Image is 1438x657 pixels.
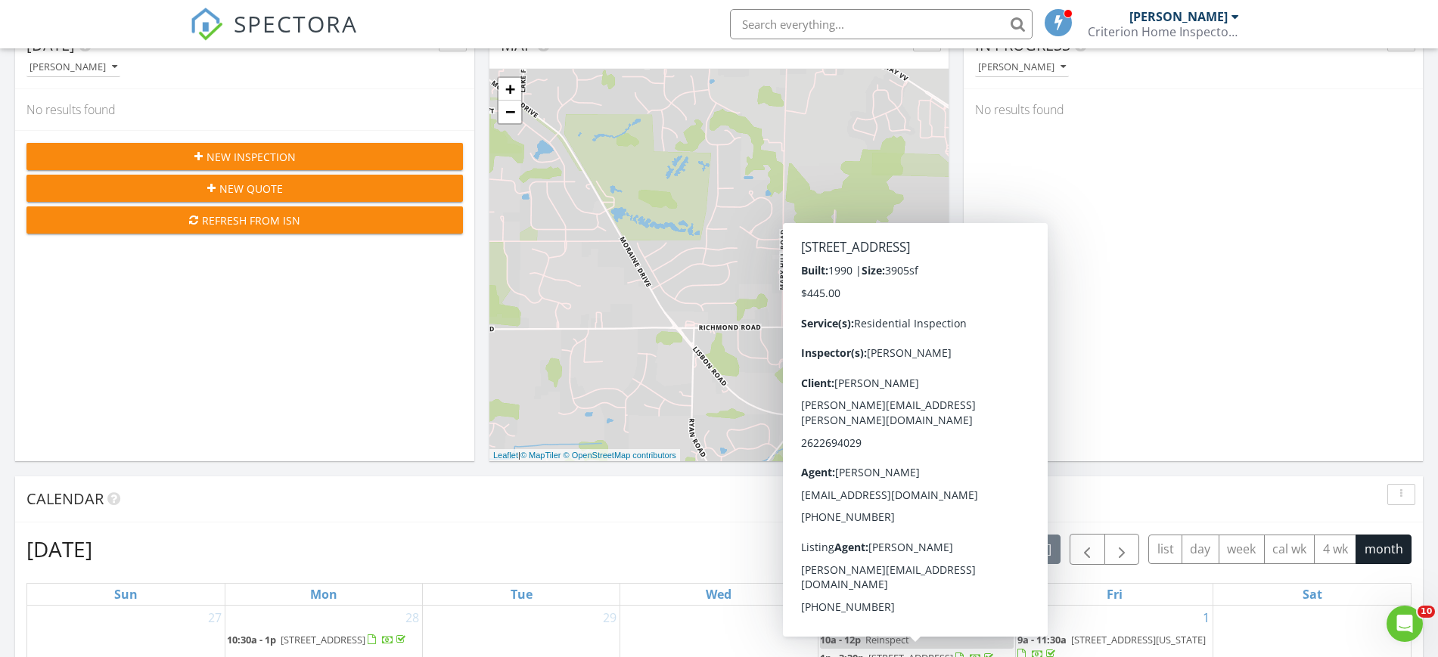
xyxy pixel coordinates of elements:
[1005,535,1061,564] button: [DATE]
[902,584,931,605] a: Thursday
[26,206,463,234] button: Refresh from ISN
[703,584,735,605] a: Wednesday
[1314,535,1356,564] button: 4 wk
[1104,534,1140,565] button: Next month
[1088,24,1239,39] div: Criterion Home Inspectors, LLC
[26,488,104,509] span: Calendar
[498,78,521,101] a: Zoom in
[1387,606,1423,642] iframe: Intercom live chat
[219,181,283,197] span: New Quote
[26,534,92,564] h2: [DATE]
[1418,606,1435,618] span: 10
[1070,534,1105,565] button: Previous month
[227,631,421,649] a: 10:30a - 1p [STREET_ADDRESS]
[520,451,561,460] a: © MapTiler
[15,89,474,130] div: No results found
[1071,633,1206,646] span: [STREET_ADDRESS][US_STATE]
[1129,9,1228,24] div: [PERSON_NAME]
[190,8,223,41] img: The Best Home Inspection Software - Spectora
[820,633,861,646] span: 10a - 12p
[865,633,909,646] span: Reinspect
[978,62,1066,73] div: [PERSON_NAME]
[190,20,358,52] a: SPECTORA
[26,143,463,170] button: New Inspection
[798,606,818,630] a: Go to July 30, 2025
[508,584,536,605] a: Tuesday
[1200,606,1213,630] a: Go to August 1, 2025
[26,57,120,78] button: [PERSON_NAME]
[111,584,141,605] a: Sunday
[498,101,521,123] a: Zoom out
[205,606,225,630] a: Go to July 27, 2025
[207,149,296,165] span: New Inspection
[39,212,451,228] div: Refresh from ISN
[1300,584,1325,605] a: Saturday
[1356,535,1412,564] button: month
[1219,535,1265,564] button: week
[1017,633,1067,646] span: 9a - 11:30a
[564,451,676,460] a: © OpenStreetMap contributors
[402,606,422,630] a: Go to July 28, 2025
[1264,535,1315,564] button: cal wk
[489,449,680,462] div: |
[995,606,1015,630] a: Go to July 31, 2025
[1104,584,1126,605] a: Friday
[493,451,518,460] a: Leaflet
[307,584,340,605] a: Monday
[30,62,117,73] div: [PERSON_NAME]
[1148,535,1182,564] button: list
[975,57,1069,78] button: [PERSON_NAME]
[227,633,408,646] a: 10:30a - 1p [STREET_ADDRESS]
[600,606,620,630] a: Go to July 29, 2025
[234,8,358,39] span: SPECTORA
[26,175,463,202] button: New Quote
[281,633,365,646] span: [STREET_ADDRESS]
[1182,535,1219,564] button: day
[227,633,276,646] span: 10:30a - 1p
[964,89,1423,130] div: No results found
[730,9,1033,39] input: Search everything...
